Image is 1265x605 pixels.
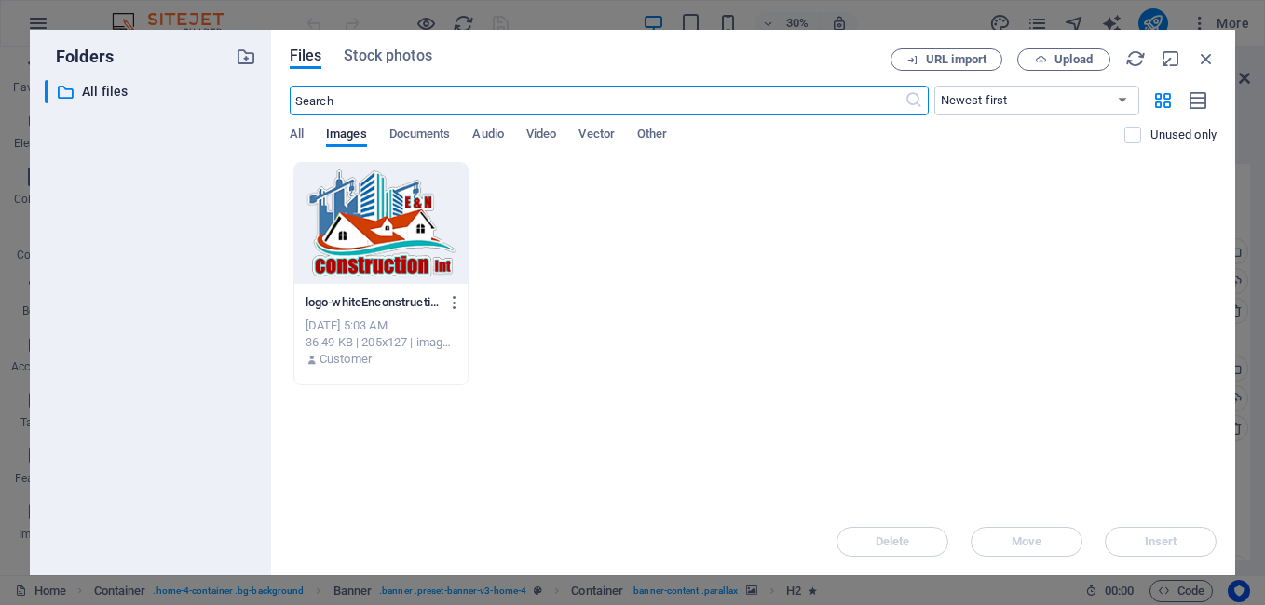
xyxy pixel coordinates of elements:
[290,86,905,115] input: Search
[389,123,451,149] span: Documents
[326,123,367,149] span: Images
[891,48,1002,71] button: URL import
[344,45,431,67] span: Stock photos
[1150,127,1217,143] p: Displays only files that are not in use on the website. Files added during this session can still...
[926,54,986,65] span: URL import
[45,45,114,69] p: Folders
[1125,48,1146,69] i: Reload
[236,47,256,67] i: Create new folder
[578,123,615,149] span: Vector
[82,81,222,102] p: All files
[472,123,503,149] span: Audio
[1161,48,1181,69] i: Minimize
[1196,48,1217,69] i: Close
[306,334,456,351] div: 36.49 KB | 205x127 | image/png
[637,123,667,149] span: Other
[45,80,48,103] div: ​
[290,45,322,67] span: Files
[320,351,372,368] p: Customer
[306,294,439,311] p: logo-whiteEnconstruction-62ytOXF-0z8Uz2TX3Ym1FA.png
[306,317,456,334] div: [DATE] 5:03 AM
[526,123,556,149] span: Video
[1017,48,1110,71] button: Upload
[290,123,304,149] span: All
[1054,54,1093,65] span: Upload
